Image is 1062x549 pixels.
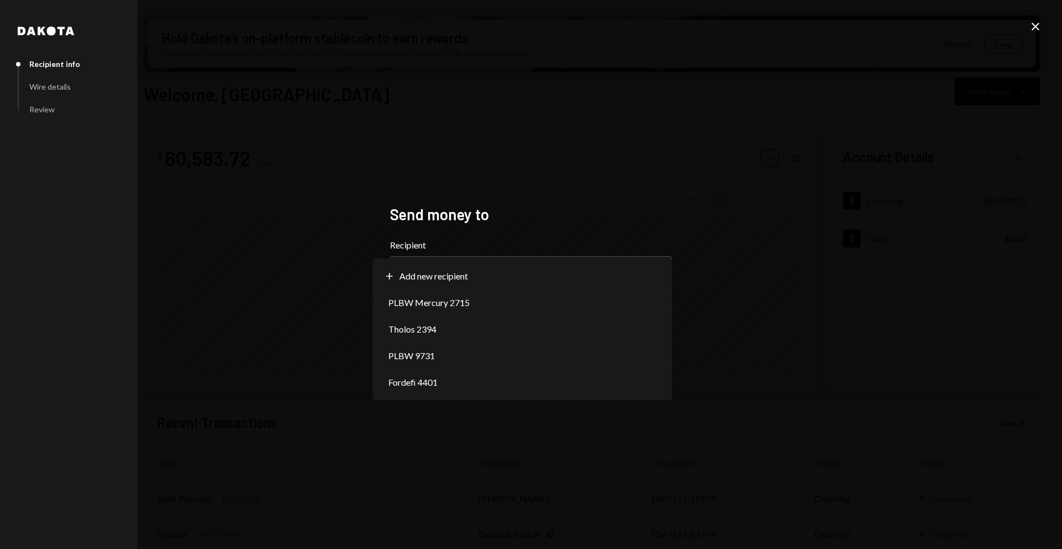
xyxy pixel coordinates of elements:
[388,376,438,389] span: Fordefi 4401
[388,296,470,309] span: PLBW Mercury 2715
[29,105,55,114] div: Review
[29,59,80,69] div: Recipient info
[390,256,672,287] button: Recipient
[29,82,71,91] div: Wire details
[390,204,672,225] h2: Send money to
[399,270,468,283] span: Add new recipient
[388,323,436,336] span: Tholos 2394
[390,239,672,252] label: Recipient
[388,349,435,362] span: PLBW 9731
